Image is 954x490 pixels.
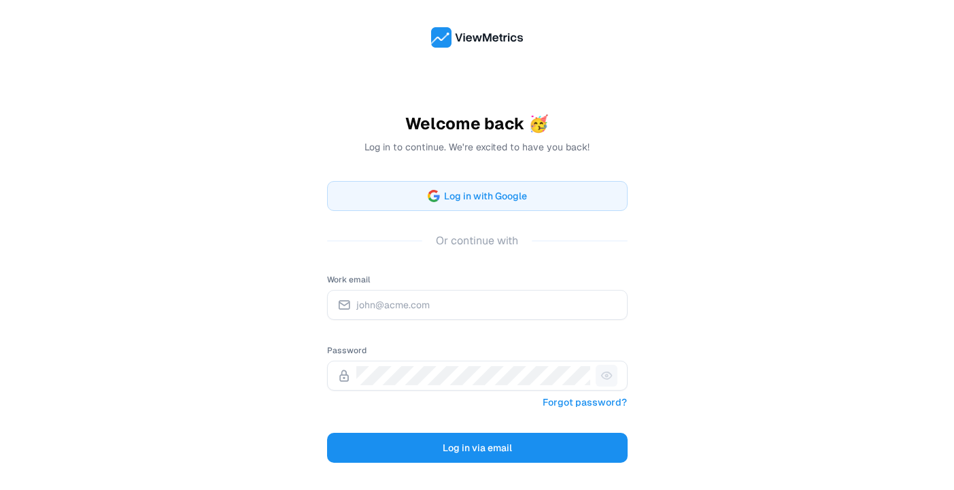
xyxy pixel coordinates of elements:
button: Log in with Google [327,181,628,211]
span: Log in with Google [444,188,527,204]
img: ViewMetrics's logo [431,27,524,48]
a: Forgot password? [542,393,628,411]
label: Work email [327,274,371,285]
button: Log in via email [327,433,628,463]
h1: Welcome back 🥳 [327,113,628,135]
span: Log in via email [443,440,512,456]
span: Or continue with [422,233,532,249]
label: Password [327,345,367,356]
p: Log in to continue. We're excited to have you back! [327,140,628,154]
input: john@acme.com [356,295,617,314]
